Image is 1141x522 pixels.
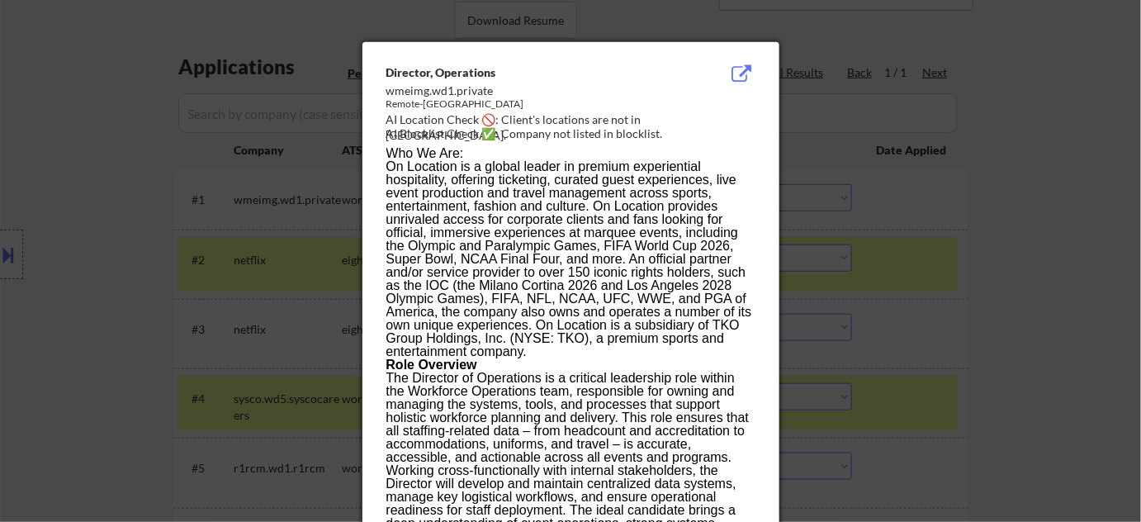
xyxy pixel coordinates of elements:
[386,97,672,112] div: Remote-[GEOGRAPHIC_DATA]
[386,64,672,81] div: Director, Operations
[386,372,755,464] p: The Director of Operations is a critical leadership role within the Workforce Operations team, re...
[386,358,477,372] b: Role Overview
[386,83,672,99] div: wmeimg.wd1.private
[386,126,762,142] div: AI Blocklist Check ✅: Company not listed in blocklist.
